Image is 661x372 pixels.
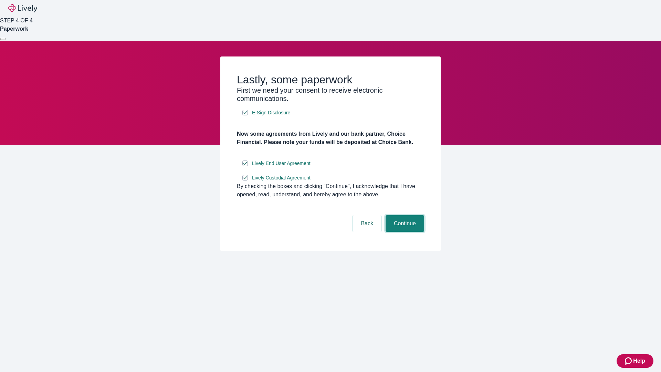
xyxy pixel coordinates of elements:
button: Zendesk support iconHelp [617,354,653,368]
span: E-Sign Disclosure [252,109,290,116]
a: e-sign disclosure document [251,174,312,182]
a: e-sign disclosure document [251,108,292,117]
svg: Zendesk support icon [625,357,633,365]
div: By checking the boxes and clicking “Continue", I acknowledge that I have opened, read, understand... [237,182,424,199]
h2: Lastly, some paperwork [237,73,424,86]
span: Help [633,357,645,365]
h4: Now some agreements from Lively and our bank partner, Choice Financial. Please note your funds wi... [237,130,424,146]
button: Back [353,215,381,232]
button: Continue [386,215,424,232]
h3: First we need your consent to receive electronic communications. [237,86,424,103]
span: Lively End User Agreement [252,160,311,167]
img: Lively [8,4,37,12]
a: e-sign disclosure document [251,159,312,168]
span: Lively Custodial Agreement [252,174,311,182]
